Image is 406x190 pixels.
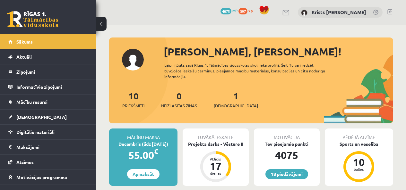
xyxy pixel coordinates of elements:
legend: Informatīvie ziņojumi [16,79,88,94]
a: Mācību resursi [8,95,88,109]
span: Atzīmes [16,159,34,165]
a: Rīgas 1. Tālmācības vidusskola [7,11,58,27]
span: Mācību resursi [16,99,48,105]
a: Aktuāli [8,49,88,64]
span: € [154,147,158,156]
span: 4075 [220,8,231,14]
span: [DEMOGRAPHIC_DATA] [214,103,258,109]
div: Atlicis [206,157,225,161]
span: Motivācijas programma [16,174,67,180]
a: Maksājumi [8,140,88,154]
a: Digitālie materiāli [8,125,88,139]
div: balles [349,167,368,171]
a: 0Neizlasītās ziņas [161,90,197,109]
legend: Ziņojumi [16,64,88,79]
span: Sākums [16,39,33,45]
a: 1[DEMOGRAPHIC_DATA] [214,90,258,109]
span: Digitālie materiāli [16,129,55,135]
div: [PERSON_NAME], [PERSON_NAME]! [164,44,393,59]
legend: Maksājumi [16,140,88,154]
a: [DEMOGRAPHIC_DATA] [8,110,88,124]
div: 4075 [254,147,320,163]
span: [DEMOGRAPHIC_DATA] [16,114,67,120]
a: Sākums [8,34,88,49]
a: Apmaksāt [127,169,160,179]
a: Ziņojumi [8,64,88,79]
span: Neizlasītās ziņas [161,103,197,109]
a: Sports un veselība 10 balles [325,141,393,183]
div: 17 [206,161,225,171]
a: 4075 mP [220,8,238,13]
div: Sports un veselība [325,141,393,147]
div: Projekta darbs - Vēsture II [183,141,248,147]
span: mP [232,8,238,13]
div: 55.00 [109,147,177,163]
div: Mācību maksa [109,128,177,141]
span: Aktuāli [16,54,32,60]
div: Tev pieejamie punkti [254,141,320,147]
span: Priekšmeti [122,103,144,109]
div: Tuvākā ieskaite [183,128,248,141]
span: 397 [238,8,247,14]
div: Decembris (līdz [DATE]) [109,141,177,147]
div: Laipni lūgts savā Rīgas 1. Tālmācības vidusskolas skolnieka profilā. Šeit Tu vari redzēt tuvojošo... [164,62,335,79]
a: 18 piedāvājumi [265,169,308,179]
a: Atzīmes [8,155,88,169]
a: 10Priekšmeti [122,90,144,109]
a: Krists [PERSON_NAME] [312,9,366,15]
div: 10 [349,157,368,167]
div: Motivācija [254,128,320,141]
a: Informatīvie ziņojumi [8,79,88,94]
span: xp [248,8,253,13]
img: Krists Andrejs Zeile [301,10,307,16]
div: Pēdējā atzīme [325,128,393,141]
a: Projekta darbs - Vēsture II Atlicis 17 dienas [183,141,248,183]
a: Motivācijas programma [8,170,88,185]
a: 397 xp [238,8,256,13]
div: dienas [206,171,225,175]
